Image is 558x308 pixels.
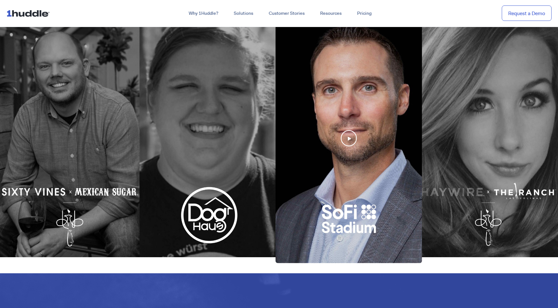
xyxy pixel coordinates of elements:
[502,5,552,21] a: Request a Demo
[6,7,52,19] img: ...
[181,8,226,19] a: Why 1Huddle?
[261,8,312,19] a: Customer Stories
[226,8,261,19] a: Solutions
[349,8,379,19] a: Pricing
[312,8,349,19] a: Resources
